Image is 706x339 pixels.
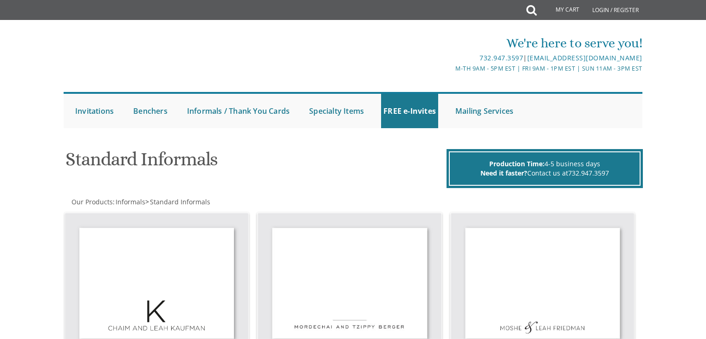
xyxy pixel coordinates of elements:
[150,197,210,206] span: Standard Informals
[185,94,292,128] a: Informals / Thank You Cards
[131,94,170,128] a: Benchers
[73,94,116,128] a: Invitations
[71,197,113,206] a: Our Products
[568,169,609,177] a: 732.947.3597
[480,169,527,177] span: Need it faster?
[536,1,586,20] a: My Cart
[145,197,210,206] span: >
[65,149,444,176] h1: Standard Informals
[149,197,210,206] a: Standard Informals
[479,53,523,62] a: 732.947.3597
[449,151,641,186] div: 4-5 business days Contact us at
[527,53,642,62] a: [EMAIL_ADDRESS][DOMAIN_NAME]
[64,197,353,207] div: :
[116,197,145,206] span: Informals
[115,197,145,206] a: Informals
[257,34,642,52] div: We're here to serve you!
[307,94,366,128] a: Specialty Items
[257,52,642,64] div: |
[453,94,516,128] a: Mailing Services
[381,94,438,128] a: FREE e-Invites
[257,64,642,73] div: M-Th 9am - 5pm EST | Fri 9am - 1pm EST | Sun 11am - 3pm EST
[489,159,544,168] span: Production Time:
